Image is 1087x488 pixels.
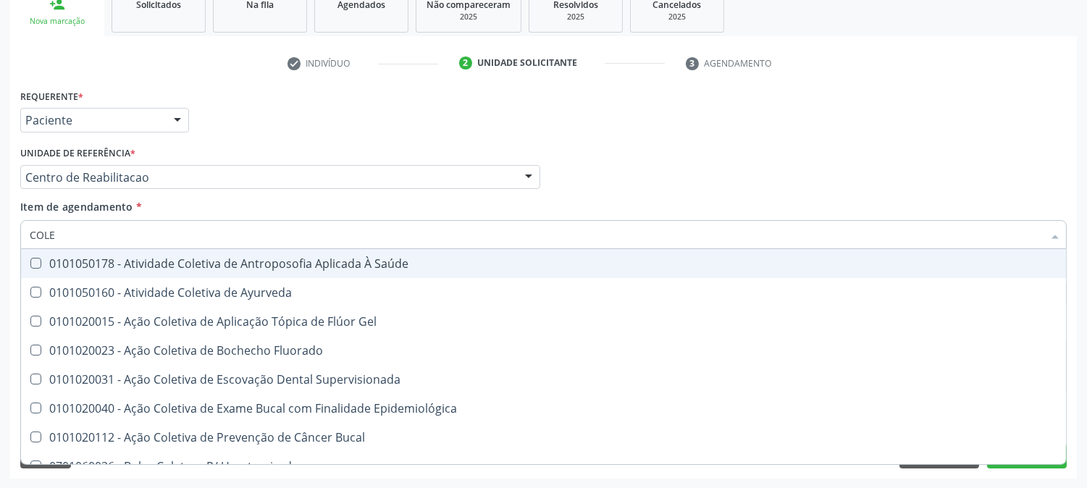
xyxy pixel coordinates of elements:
span: Item de agendamento [20,200,133,214]
div: 2025 [540,12,612,22]
div: Unidade solicitante [477,56,577,70]
div: 2025 [641,12,713,22]
span: Centro de Reabilitacao [25,170,511,185]
span: Paciente [25,113,159,127]
div: Nova marcação [20,16,94,27]
input: Buscar por procedimentos [30,220,1043,249]
div: 2 [459,56,472,70]
label: Unidade de referência [20,143,135,165]
div: 2025 [427,12,511,22]
label: Requerente [20,85,83,108]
